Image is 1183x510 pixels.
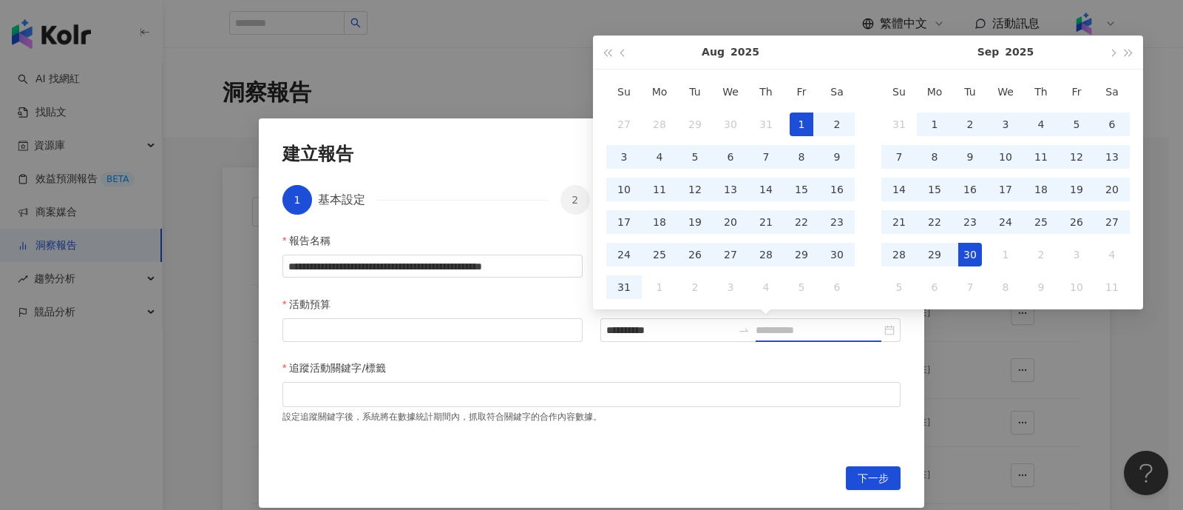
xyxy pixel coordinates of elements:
[881,141,917,173] td: 2025-09-07
[683,145,707,169] div: 5
[1023,108,1059,141] td: 2025-09-04
[642,76,677,108] th: Mo
[819,76,855,108] th: Sa
[958,275,982,299] div: 7
[1100,210,1124,234] div: 27
[754,275,778,299] div: 4
[642,141,677,173] td: 2025-08-04
[994,210,1017,234] div: 24
[1059,141,1094,173] td: 2025-09-12
[881,108,917,141] td: 2025-08-31
[1059,238,1094,271] td: 2025-10-03
[606,206,642,238] td: 2025-08-17
[923,145,946,169] div: 8
[994,178,1017,201] div: 17
[1029,145,1053,169] div: 11
[887,113,911,136] div: 31
[994,113,1017,136] div: 3
[1059,108,1094,141] td: 2025-09-05
[784,271,819,303] td: 2025-09-05
[748,271,784,303] td: 2025-09-04
[1059,173,1094,206] td: 2025-09-19
[1094,271,1130,303] td: 2025-10-11
[887,243,911,266] div: 28
[952,76,988,108] th: Tu
[282,232,342,249] label: 報告名稱
[748,108,784,141] td: 2025-07-31
[887,275,911,299] div: 5
[923,275,946,299] div: 6
[1094,141,1130,173] td: 2025-09-13
[702,36,725,69] button: Aug
[917,141,952,173] td: 2025-09-08
[282,142,901,167] div: 建立報告
[572,194,578,206] span: 2
[683,113,707,136] div: 29
[881,76,917,108] th: Su
[738,324,750,336] span: swap-right
[713,141,748,173] td: 2025-08-06
[1023,173,1059,206] td: 2025-09-18
[958,178,982,201] div: 16
[642,173,677,206] td: 2025-08-11
[917,76,952,108] th: Mo
[713,76,748,108] th: We
[648,243,671,266] div: 25
[291,389,294,400] input: 追蹤活動關鍵字/標籤
[994,275,1017,299] div: 8
[754,243,778,266] div: 28
[819,108,855,141] td: 2025-08-02
[1059,76,1094,108] th: Fr
[606,76,642,108] th: Su
[988,108,1023,141] td: 2025-09-03
[923,113,946,136] div: 1
[881,271,917,303] td: 2025-10-05
[713,206,748,238] td: 2025-08-20
[1059,206,1094,238] td: 2025-09-26
[819,206,855,238] td: 2025-08-23
[917,238,952,271] td: 2025-09-29
[1100,275,1124,299] div: 11
[1023,271,1059,303] td: 2025-10-09
[958,145,982,169] div: 9
[923,243,946,266] div: 29
[642,271,677,303] td: 2025-09-01
[713,108,748,141] td: 2025-07-30
[887,210,911,234] div: 21
[1029,243,1053,266] div: 2
[952,173,988,206] td: 2025-09-16
[784,76,819,108] th: Fr
[958,243,982,266] div: 30
[1059,271,1094,303] td: 2025-10-10
[731,36,759,69] button: 2025
[994,145,1017,169] div: 10
[917,206,952,238] td: 2025-09-22
[887,145,911,169] div: 7
[719,275,742,299] div: 3
[1100,243,1124,266] div: 4
[819,173,855,206] td: 2025-08-16
[738,324,750,336] span: to
[748,238,784,271] td: 2025-08-28
[881,173,917,206] td: 2025-09-14
[719,243,742,266] div: 27
[917,108,952,141] td: 2025-09-01
[754,145,778,169] div: 7
[1023,76,1059,108] th: Th
[988,238,1023,271] td: 2025-10-01
[648,113,671,136] div: 28
[858,467,889,491] span: 下一步
[881,206,917,238] td: 2025-09-21
[790,145,813,169] div: 8
[1094,238,1130,271] td: 2025-10-04
[825,178,849,201] div: 16
[1094,206,1130,238] td: 2025-09-27
[977,36,1000,69] button: Sep
[1094,76,1130,108] th: Sa
[784,173,819,206] td: 2025-08-15
[677,238,713,271] td: 2025-08-26
[846,466,901,490] button: 下一步
[648,145,671,169] div: 4
[1065,210,1088,234] div: 26
[754,210,778,234] div: 21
